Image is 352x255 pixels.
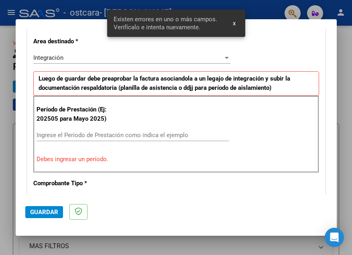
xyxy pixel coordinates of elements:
button: Guardar [25,206,63,218]
span: x [233,20,236,27]
span: Guardar [30,208,58,216]
p: Debes ingresar un período. [37,155,316,164]
p: Comprobante Tipo * [33,179,119,188]
p: Período de Prestación (Ej: 202505 para Mayo 2025) [37,105,120,123]
span: Existen errores en uno o más campos. Verifícalo e intenta nuevamente. [114,15,223,31]
button: x [226,16,242,30]
strong: Luego de guardar debe preaprobar la factura asociandola a un legajo de integración y subir la doc... [39,75,290,91]
div: Open Intercom Messenger [325,228,344,247]
p: Area destinado * [33,37,119,46]
span: Integración [33,54,63,61]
